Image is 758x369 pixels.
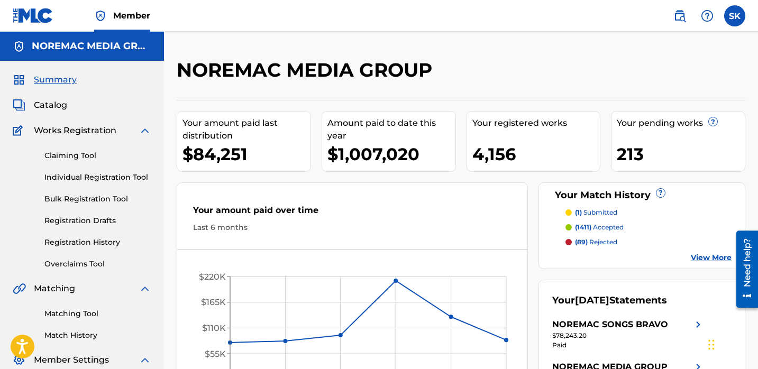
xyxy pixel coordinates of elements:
img: Matching [13,282,26,295]
span: (89) [575,238,588,246]
img: search [673,10,686,22]
tspan: $55K [205,349,226,359]
span: ? [656,189,665,197]
a: Registration History [44,237,151,248]
a: SummarySummary [13,73,77,86]
div: 213 [617,142,745,166]
div: $78,243.20 [552,331,705,340]
img: Works Registration [13,124,26,137]
tspan: $220K [199,272,226,282]
div: NOREMAC SONGS BRAVO [552,318,668,331]
div: Amount paid to date this year [327,117,455,142]
img: MLC Logo [13,8,53,23]
div: Your Statements [552,293,667,308]
a: (1) submitted [565,208,732,217]
a: Registration Drafts [44,215,151,226]
span: (1) [575,208,582,216]
img: right chevron icon [692,318,705,331]
a: Claiming Tool [44,150,151,161]
img: Accounts [13,40,25,53]
div: Your amount paid last distribution [182,117,310,142]
img: Top Rightsholder [94,10,107,22]
img: Catalog [13,99,25,112]
span: (1411) [575,223,591,231]
span: Catalog [34,99,67,112]
img: expand [139,124,151,137]
img: Summary [13,73,25,86]
span: Summary [34,73,77,86]
div: Paid [552,340,705,350]
div: Help [697,5,718,26]
h2: NOREMAC MEDIA GROUP [177,58,437,82]
p: accepted [575,223,624,232]
a: Bulk Registration Tool [44,193,151,205]
div: $1,007,020 [327,142,455,166]
div: Your amount paid over time [193,204,512,222]
a: Overclaims Tool [44,259,151,270]
a: Match History [44,330,151,341]
img: help [701,10,714,22]
span: ? [709,117,717,126]
a: NOREMAC SONGS BRAVOright chevron icon$78,243.20Paid [552,318,705,350]
img: expand [139,282,151,295]
tspan: $165K [201,297,226,307]
a: Matching Tool [44,308,151,319]
div: Your pending works [617,117,745,130]
div: Last 6 months [193,222,512,233]
h5: NOREMAC MEDIA GROUP [32,40,151,52]
span: Member [113,10,150,22]
div: 4,156 [472,142,600,166]
span: Member Settings [34,354,109,366]
a: (1411) accepted [565,223,732,232]
img: Member Settings [13,354,25,366]
a: View More [691,252,732,263]
a: (89) rejected [565,237,732,247]
div: $84,251 [182,142,310,166]
iframe: Resource Center [728,227,758,312]
div: Your registered works [472,117,600,130]
p: submitted [575,208,617,217]
iframe: Chat Widget [705,318,758,369]
a: CatalogCatalog [13,99,67,112]
a: Individual Registration Tool [44,172,151,183]
div: Your Match History [552,188,732,202]
img: expand [139,354,151,366]
span: Works Registration [34,124,116,137]
span: [DATE] [575,294,609,306]
p: rejected [575,237,617,247]
span: Matching [34,282,75,295]
div: Drag [708,329,715,361]
tspan: $110K [202,323,226,333]
div: User Menu [724,5,745,26]
a: Public Search [669,5,690,26]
